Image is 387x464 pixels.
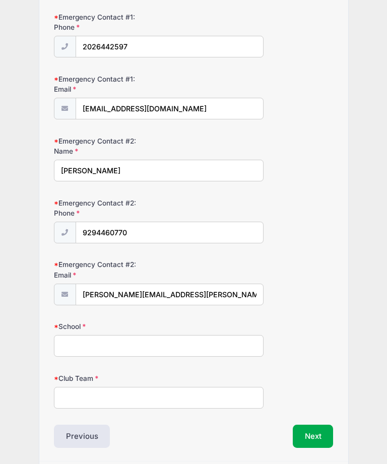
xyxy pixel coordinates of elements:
input: email@email.com [76,98,264,119]
label: Emergency Contact #2: Name [54,136,147,157]
input: (xxx) xxx-xxxx [76,222,264,243]
label: Emergency Contact #1: Email [54,74,147,95]
label: Emergency Contact #2: Email [54,259,147,280]
label: Emergency Contact #2: Phone [54,198,147,219]
label: Club Team [54,373,147,383]
label: Emergency Contact #1: Phone [54,12,147,33]
input: (xxx) xxx-xxxx [76,36,264,57]
button: Next [293,425,334,448]
button: Previous [54,425,110,448]
input: email@email.com [76,284,264,305]
label: School [54,321,147,332]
